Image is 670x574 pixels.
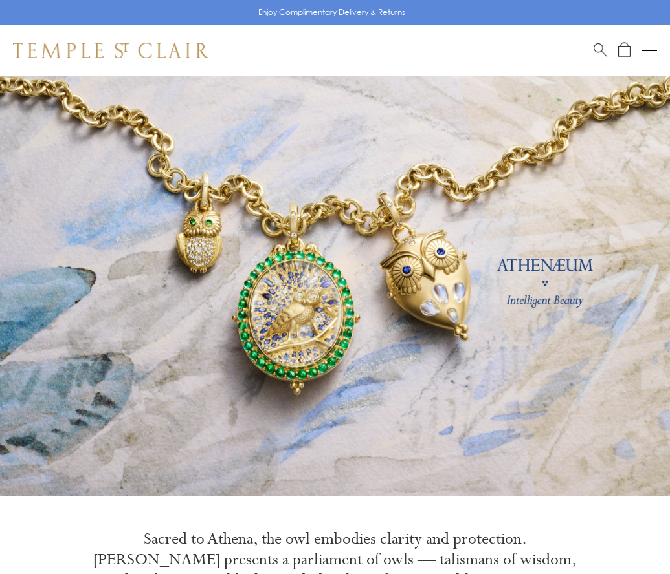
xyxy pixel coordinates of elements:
p: Enjoy Complimentary Delivery & Returns [258,6,405,19]
a: Open Shopping Bag [618,42,631,58]
button: Open navigation [642,43,657,58]
a: Search [594,42,607,58]
img: Temple St. Clair [13,43,208,58]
